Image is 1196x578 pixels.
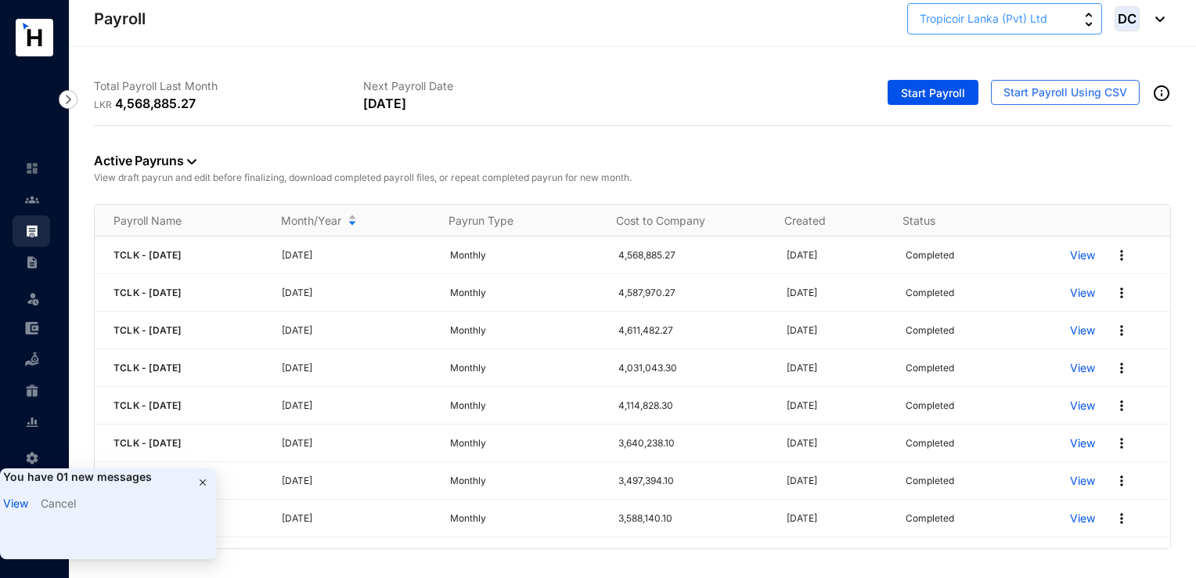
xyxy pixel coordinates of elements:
[1070,360,1095,376] a: View
[13,153,50,184] li: Home
[13,375,50,406] li: Gratuity
[787,398,887,414] p: [DATE]
[1114,473,1129,489] img: more.27664ee4a8faa814348e188645a3c1fc.svg
[450,511,600,526] p: Monthly
[1114,511,1129,526] img: more.27664ee4a8faa814348e188645a3c1fc.svg
[3,497,28,510] a: View
[113,437,182,449] span: TCLK - [DATE]
[906,323,954,338] p: Completed
[41,497,76,510] a: Cancel
[282,285,431,301] p: [DATE]
[906,511,954,526] p: Completed
[282,548,431,564] p: [DATE]
[1152,84,1171,103] img: info-outined.c2a0bb1115a2853c7f4cb4062ec879bc.svg
[906,473,954,489] p: Completed
[13,312,50,344] li: Expenses
[450,398,600,414] p: Monthly
[450,247,600,263] p: Monthly
[787,323,887,338] p: [DATE]
[618,323,768,338] p: 4,611,482.27
[3,468,217,486] p: You have 01 new messages
[1070,548,1095,564] a: View
[1070,511,1095,526] a: View
[618,511,768,526] p: 3,588,140.10
[1114,285,1129,301] img: more.27664ee4a8faa814348e188645a3c1fc.svg
[884,205,1047,237] th: Status
[450,360,600,376] p: Monthly
[13,184,50,215] li: Contacts
[1085,13,1093,27] img: up-down-arrow.74152d26bf9780fbf563ca9c90304185.svg
[1114,360,1129,376] img: more.27664ee4a8faa814348e188645a3c1fc.svg
[94,97,115,113] p: LKR
[113,399,182,411] span: TCLK - [DATE]
[906,398,954,414] p: Completed
[113,362,182,374] span: TCLK - [DATE]
[618,473,768,489] p: 3,497,394.10
[1147,16,1165,22] img: dropdown-black.8e83cc76930a90b1a4fdb6d089b7bf3a.svg
[787,360,887,376] p: [DATE]
[94,170,1171,186] p: View draft payrun and edit before finalizing, download completed payroll files, or repeat complet...
[906,548,954,564] p: Completed
[888,80,978,105] button: Start Payroll
[1114,398,1129,414] img: more.27664ee4a8faa814348e188645a3c1fc.svg
[363,78,632,94] p: Next Payroll Date
[13,344,50,375] li: Loan
[450,473,600,489] p: Monthly
[906,247,954,263] p: Completed
[25,451,39,465] img: settings-unselected.1febfda315e6e19643a1.svg
[113,324,182,336] span: TCLK - [DATE]
[1114,548,1129,564] img: more.27664ee4a8faa814348e188645a3c1fc.svg
[597,205,765,237] th: Cost to Company
[450,548,600,564] p: Monthly
[187,159,196,164] img: dropdown-black.8e83cc76930a90b1a4fdb6d089b7bf3a.svg
[25,291,41,306] img: leave-unselected.2934df6273408c3f84d9.svg
[907,3,1102,34] button: Tropicoir Lanka (Pvt) Ltd
[1114,247,1129,263] img: more.27664ee4a8faa814348e188645a3c1fc.svg
[618,247,768,263] p: 4,568,885.27
[95,205,262,237] th: Payroll Name
[282,360,431,376] p: [DATE]
[94,153,196,168] a: Active Payruns
[282,247,431,263] p: [DATE]
[25,161,39,175] img: home-unselected.a29eae3204392db15eaf.svg
[991,80,1140,105] button: Start Payroll Using CSV
[282,323,431,338] p: [DATE]
[1070,435,1095,451] a: View
[1114,323,1129,338] img: more.27664ee4a8faa814348e188645a3c1fc.svg
[25,321,39,335] img: expense-unselected.2edcf0507c847f3e9e96.svg
[282,435,431,451] p: [DATE]
[1070,285,1095,301] a: View
[115,94,196,113] p: 4,568,885.27
[25,415,39,429] img: report-unselected.e6a6b4230fc7da01f883.svg
[450,323,600,338] p: Monthly
[906,285,954,301] p: Completed
[450,435,600,451] p: Monthly
[13,247,50,278] li: Contracts
[1003,85,1127,100] span: Start Payroll Using CSV
[920,10,1047,27] span: Tropicoir Lanka (Pvt) Ltd
[618,285,768,301] p: 4,587,970.27
[25,193,39,207] img: people-unselected.118708e94b43a90eceab.svg
[282,511,431,526] p: [DATE]
[618,360,768,376] p: 4,031,043.30
[901,85,965,101] span: Start Payroll
[787,285,887,301] p: [DATE]
[282,398,431,414] p: [DATE]
[1070,398,1095,414] a: View
[94,8,146,30] p: Payroll
[787,473,887,489] p: [DATE]
[25,384,39,398] img: gratuity-unselected.a8c340787eea3cf492d7.svg
[363,94,405,113] p: [DATE]
[13,215,50,247] li: Payroll
[450,285,600,301] p: Monthly
[906,435,954,451] p: Completed
[1070,323,1095,338] a: View
[1070,473,1095,489] a: View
